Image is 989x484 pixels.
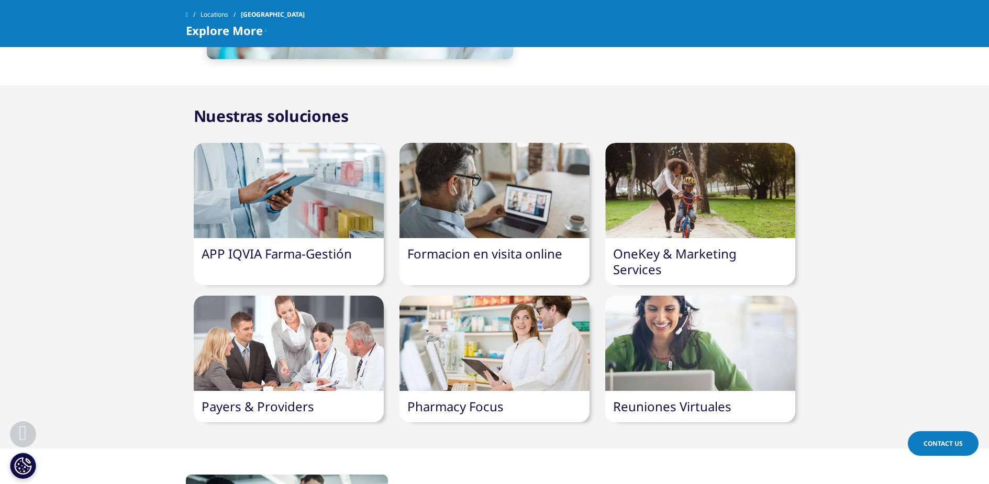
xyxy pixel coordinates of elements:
[201,5,241,24] a: Locations
[407,398,504,415] a: Pharmacy Focus
[613,245,737,278] a: OneKey & Marketing Services
[924,439,963,448] span: Contact Us
[241,5,305,24] span: [GEOGRAPHIC_DATA]
[186,24,263,37] span: Explore More
[10,453,36,479] button: Configuración de cookies
[908,431,979,456] a: Contact Us
[613,398,731,415] a: Reuniones Virtuales
[407,245,562,262] a: Formacion en visita online
[194,106,349,127] h2: Nuestras soluciones
[202,398,314,415] a: Payers & Providers
[202,245,352,262] a: APP IQVIA Farma-Gestión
